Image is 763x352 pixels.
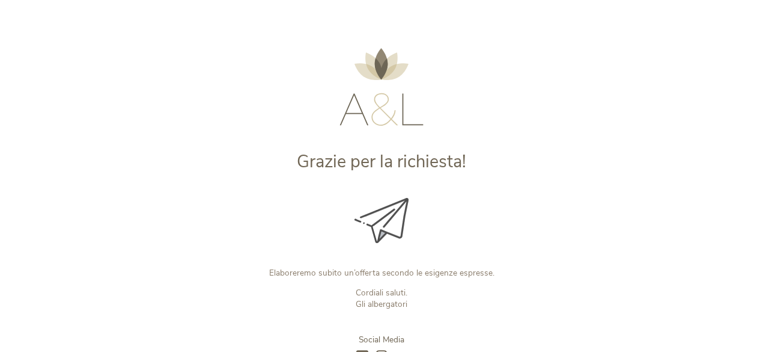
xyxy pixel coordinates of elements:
[297,150,466,173] span: Grazie per la richiesta!
[181,287,582,310] p: Cordiali saluti. Gli albergatori
[339,48,424,126] img: AMONTI & LUNARIS Wellnessresort
[354,198,409,243] img: Grazie per la richiesta!
[181,267,582,279] p: Elaboreremo subito un’offerta secondo le esigenze espresse.
[359,334,404,345] span: Social Media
